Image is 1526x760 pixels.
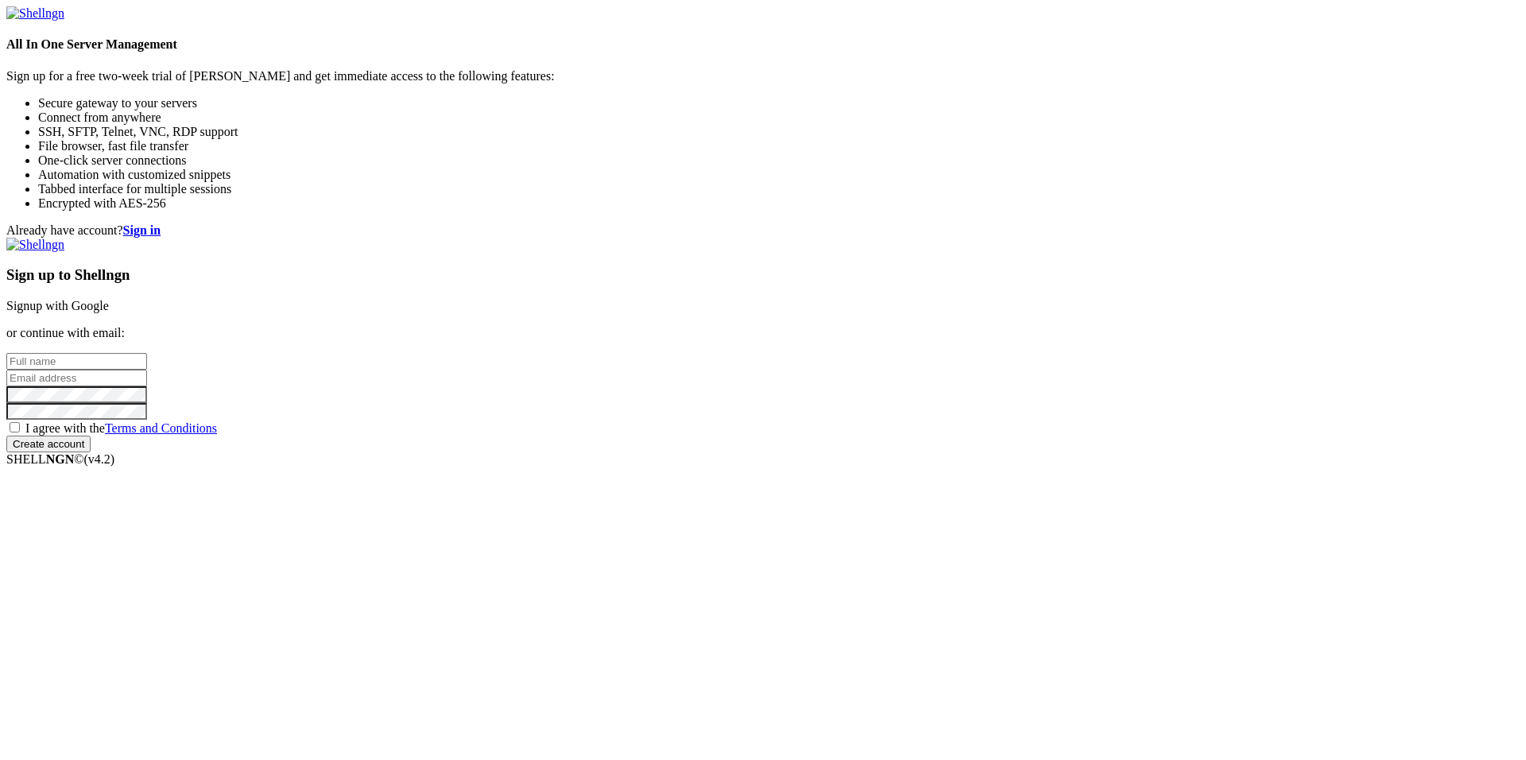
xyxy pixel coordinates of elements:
li: Encrypted with AES-256 [38,196,1520,211]
a: Sign in [123,223,161,237]
img: Shellngn [6,6,64,21]
li: Connect from anywhere [38,111,1520,125]
li: Tabbed interface for multiple sessions [38,182,1520,196]
li: SSH, SFTP, Telnet, VNC, RDP support [38,125,1520,139]
h3: Sign up to Shellngn [6,266,1520,284]
p: or continue with email: [6,326,1520,340]
li: File browser, fast file transfer [38,139,1520,153]
a: Signup with Google [6,299,109,312]
li: One-click server connections [38,153,1520,168]
li: Automation with customized snippets [38,168,1520,182]
li: Secure gateway to your servers [38,96,1520,111]
b: NGN [46,452,75,466]
a: Terms and Conditions [105,421,217,435]
input: Create account [6,436,91,452]
input: I agree with theTerms and Conditions [10,422,20,432]
input: Email address [6,370,147,386]
input: Full name [6,353,147,370]
h4: All In One Server Management [6,37,1520,52]
div: Already have account? [6,223,1520,238]
span: SHELL © [6,452,114,466]
span: I agree with the [25,421,217,435]
p: Sign up for a free two-week trial of [PERSON_NAME] and get immediate access to the following feat... [6,69,1520,83]
span: 4.2.0 [84,452,115,466]
img: Shellngn [6,238,64,252]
